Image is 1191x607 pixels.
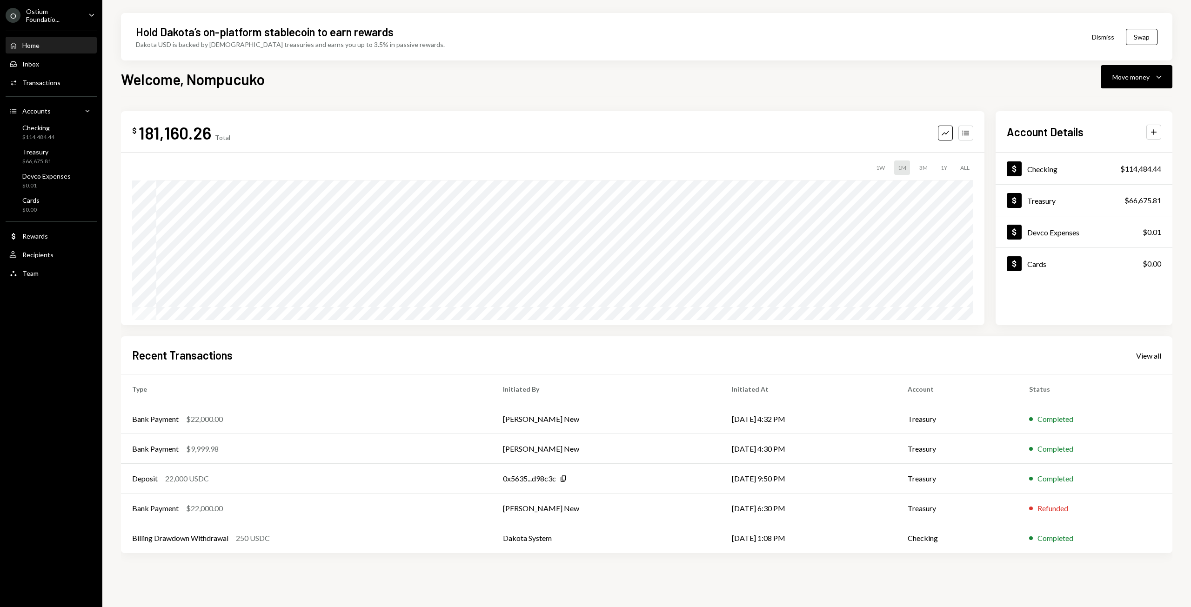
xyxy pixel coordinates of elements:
[721,404,897,434] td: [DATE] 4:32 PM
[26,7,81,23] div: Ostium Foundatio...
[22,133,54,141] div: $114,484.44
[1143,258,1161,269] div: $0.00
[6,102,97,119] a: Accounts
[132,533,228,544] div: Billing Drawdown Withdrawal
[721,464,897,494] td: [DATE] 9:50 PM
[22,232,48,240] div: Rewards
[721,434,897,464] td: [DATE] 4:30 PM
[165,473,209,484] div: 22,000 USDC
[1126,29,1158,45] button: Swap
[721,494,897,523] td: [DATE] 6:30 PM
[1037,473,1073,484] div: Completed
[1027,260,1046,268] div: Cards
[22,251,54,259] div: Recipients
[22,107,51,115] div: Accounts
[22,196,40,204] div: Cards
[6,8,20,23] div: O
[186,443,219,454] div: $9,999.98
[6,121,97,143] a: Checking$114,484.44
[1136,350,1161,360] a: View all
[937,160,951,175] div: 1Y
[897,523,1018,553] td: Checking
[1027,165,1057,173] div: Checking
[996,216,1172,247] a: Devco Expenses$0.01
[132,414,179,425] div: Bank Payment
[1124,195,1161,206] div: $66,675.81
[897,464,1018,494] td: Treasury
[721,523,897,553] td: [DATE] 1:08 PM
[6,227,97,244] a: Rewards
[492,494,720,523] td: [PERSON_NAME] New
[492,434,720,464] td: [PERSON_NAME] New
[503,473,556,484] div: 0x5635...d98c3c
[492,523,720,553] td: Dakota System
[22,206,40,214] div: $0.00
[132,473,158,484] div: Deposit
[186,503,223,514] div: $22,000.00
[1027,196,1056,205] div: Treasury
[136,40,445,49] div: Dakota USD is backed by [DEMOGRAPHIC_DATA] treasuries and earns you up to 3.5% in passive rewards.
[186,414,223,425] div: $22,000.00
[897,404,1018,434] td: Treasury
[1080,26,1126,48] button: Dismiss
[6,193,97,216] a: Cards$0.00
[1037,414,1073,425] div: Completed
[897,434,1018,464] td: Treasury
[121,374,492,404] th: Type
[1120,163,1161,174] div: $114,484.44
[22,269,39,277] div: Team
[916,160,931,175] div: 3M
[132,443,179,454] div: Bank Payment
[872,160,889,175] div: 1W
[1007,124,1084,140] h2: Account Details
[894,160,910,175] div: 1M
[6,37,97,53] a: Home
[1037,533,1073,544] div: Completed
[957,160,973,175] div: ALL
[132,347,233,363] h2: Recent Transactions
[6,145,97,167] a: Treasury$66,675.81
[6,265,97,281] a: Team
[721,374,897,404] th: Initiated At
[1027,228,1079,237] div: Devco Expenses
[22,124,54,132] div: Checking
[996,153,1172,184] a: Checking$114,484.44
[1112,72,1150,82] div: Move money
[1101,65,1172,88] button: Move money
[6,55,97,72] a: Inbox
[121,70,265,88] h1: Welcome, Nompucuko
[22,41,40,49] div: Home
[22,79,60,87] div: Transactions
[897,374,1018,404] th: Account
[1037,443,1073,454] div: Completed
[996,248,1172,279] a: Cards$0.00
[1037,503,1068,514] div: Refunded
[22,60,39,68] div: Inbox
[1136,351,1161,360] div: View all
[22,172,71,180] div: Devco Expenses
[996,185,1172,216] a: Treasury$66,675.81
[139,122,211,143] div: 181,160.26
[1143,227,1161,238] div: $0.01
[6,246,97,263] a: Recipients
[236,533,270,544] div: 250 USDC
[132,503,179,514] div: Bank Payment
[215,133,230,141] div: Total
[492,374,720,404] th: Initiated By
[492,404,720,434] td: [PERSON_NAME] New
[22,182,71,190] div: $0.01
[136,24,394,40] div: Hold Dakota’s on-platform stablecoin to earn rewards
[22,148,51,156] div: Treasury
[1018,374,1172,404] th: Status
[132,126,137,135] div: $
[897,494,1018,523] td: Treasury
[6,169,97,192] a: Devco Expenses$0.01
[6,74,97,91] a: Transactions
[22,158,51,166] div: $66,675.81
